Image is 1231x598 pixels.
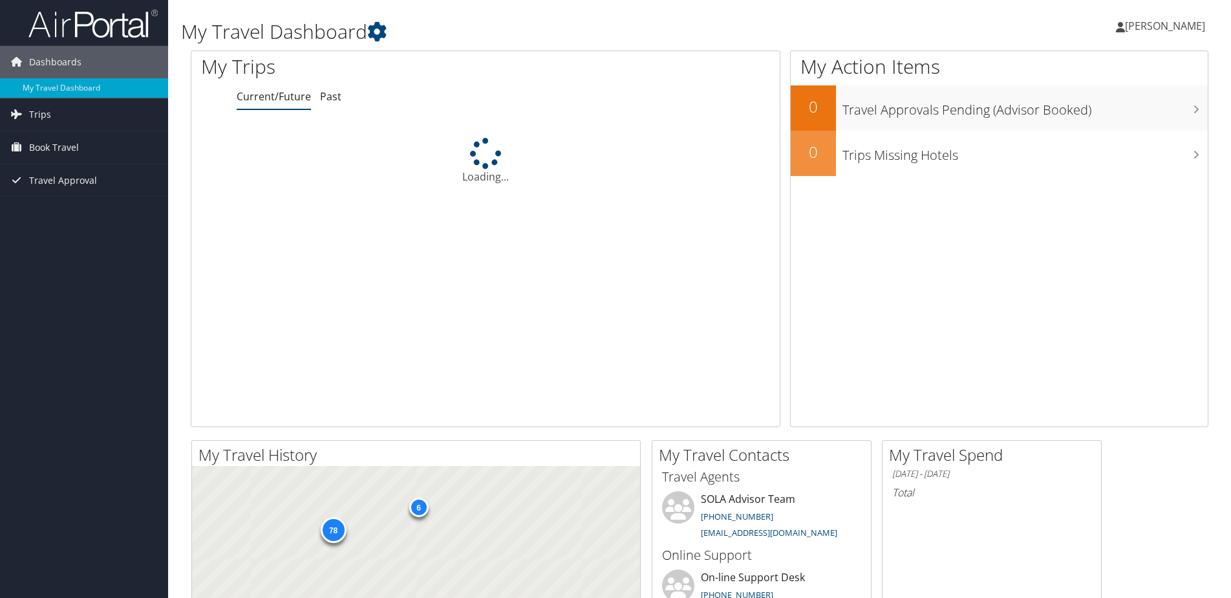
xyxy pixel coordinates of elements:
[892,485,1091,500] h6: Total
[659,444,871,466] h2: My Travel Contacts
[701,511,773,522] a: [PHONE_NUMBER]
[320,517,346,543] div: 78
[198,444,640,466] h2: My Travel History
[29,98,51,131] span: Trips
[791,131,1208,176] a: 0Trips Missing Hotels
[842,140,1208,164] h3: Trips Missing Hotels
[842,94,1208,119] h3: Travel Approvals Pending (Advisor Booked)
[662,468,861,486] h3: Travel Agents
[201,53,525,80] h1: My Trips
[892,468,1091,480] h6: [DATE] - [DATE]
[889,444,1101,466] h2: My Travel Spend
[181,18,872,45] h1: My Travel Dashboard
[237,89,311,104] a: Current/Future
[791,53,1208,80] h1: My Action Items
[29,46,81,78] span: Dashboards
[656,491,868,544] li: SOLA Advisor Team
[28,8,158,39] img: airportal-logo.png
[1116,6,1218,45] a: [PERSON_NAME]
[191,138,780,184] div: Loading...
[701,527,837,538] a: [EMAIL_ADDRESS][DOMAIN_NAME]
[662,546,861,564] h3: Online Support
[791,141,836,163] h2: 0
[320,89,341,104] a: Past
[791,96,836,118] h2: 0
[29,164,97,197] span: Travel Approval
[791,85,1208,131] a: 0Travel Approvals Pending (Advisor Booked)
[1125,19,1205,33] span: [PERSON_NAME]
[409,498,428,517] div: 6
[29,131,79,164] span: Book Travel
